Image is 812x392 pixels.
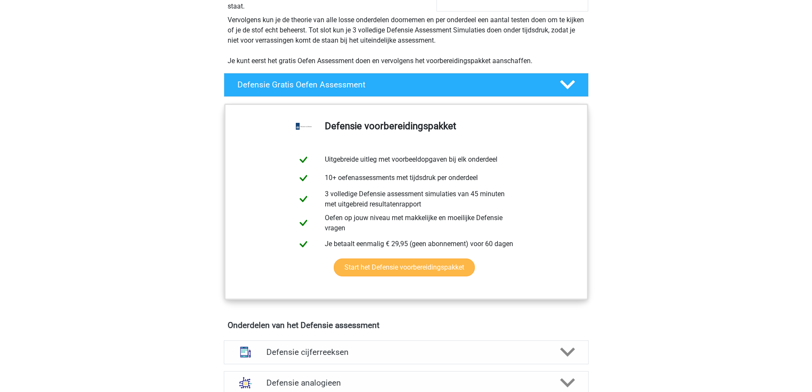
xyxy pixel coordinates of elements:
[220,73,592,97] a: Defensie Gratis Oefen Assessment
[220,340,592,364] a: cijferreeksen Defensie cijferreeksen
[228,320,585,330] h4: Onderdelen van het Defensie assessment
[237,80,546,90] h4: Defensie Gratis Oefen Assessment
[266,347,546,357] h4: Defensie cijferreeksen
[224,15,588,66] div: Vervolgens kun je de theorie van alle losse onderdelen doornemen en per onderdeel een aantal test...
[334,258,475,276] a: Start het Defensie voorbereidingspakket
[234,341,257,363] img: cijferreeksen
[266,378,546,388] h4: Defensie analogieen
